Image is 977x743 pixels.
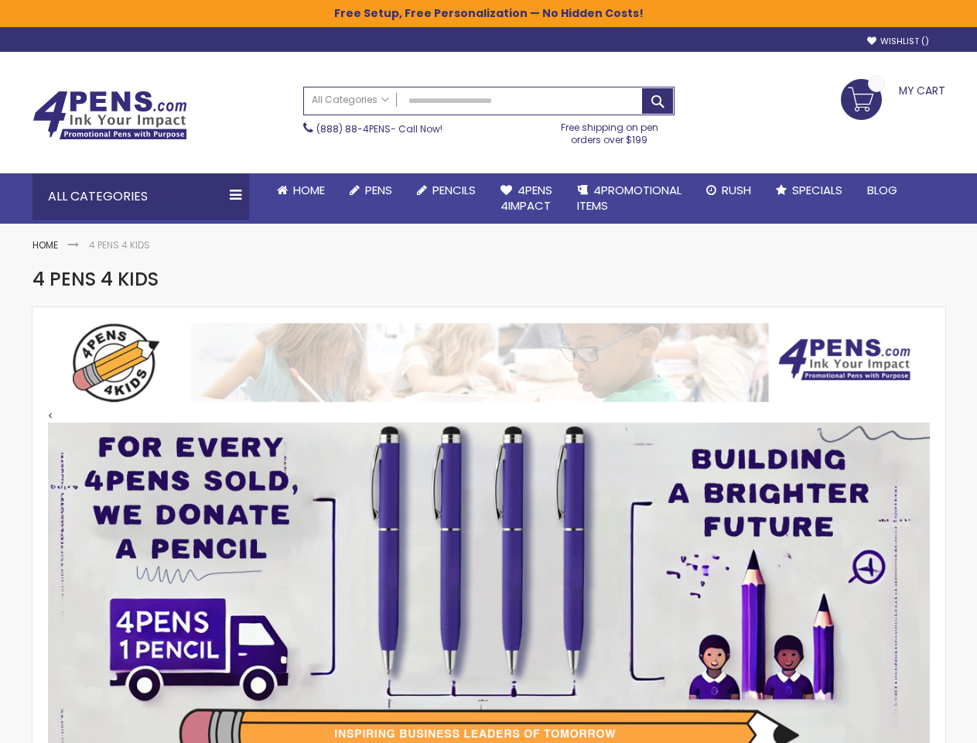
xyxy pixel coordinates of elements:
[48,323,930,402] img: Top Banner
[337,173,405,207] a: Pens
[792,182,842,198] span: Specials
[316,122,391,135] a: (888) 88-4PENS
[32,173,249,220] div: All Categories
[293,182,325,198] span: Home
[432,182,476,198] span: Pencils
[405,173,488,207] a: Pencils
[312,94,389,106] span: All Categories
[265,173,337,207] a: Home
[32,238,58,252] a: Home
[365,182,392,198] span: Pens
[722,182,751,198] span: Rush
[500,182,552,214] span: 4Pens 4impact
[89,238,150,252] strong: 4 Pens 4 Kids
[48,323,930,423] div: <
[763,173,855,207] a: Specials
[867,182,897,198] span: Blog
[316,122,442,135] span: - Call Now!
[577,182,682,214] span: 4PROMOTIONAL ITEMS
[694,173,763,207] a: Rush
[488,173,565,224] a: 4Pens4impact
[867,36,929,47] a: Wishlist
[304,87,397,113] a: All Categories
[32,266,159,292] span: 4 Pens 4 Kids
[32,91,187,140] img: 4Pens Custom Pens and Promotional Products
[545,115,675,146] div: Free shipping on pen orders over $199
[855,173,910,207] a: Blog
[565,173,694,224] a: 4PROMOTIONALITEMS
